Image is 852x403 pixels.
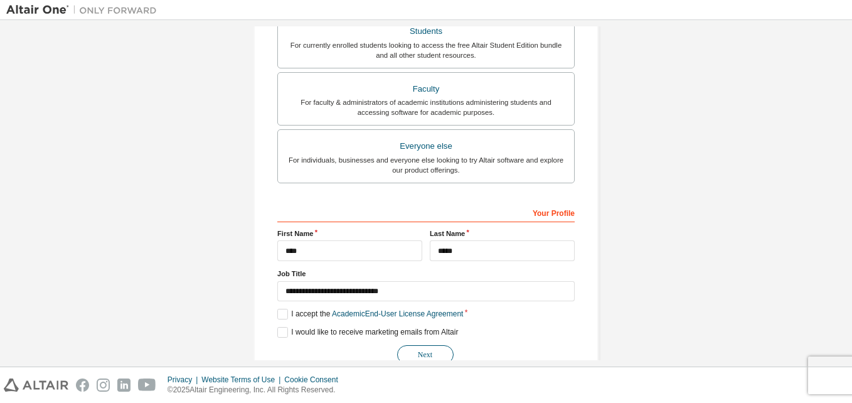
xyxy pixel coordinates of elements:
[430,228,575,239] label: Last Name
[285,137,567,155] div: Everyone else
[168,375,201,385] div: Privacy
[284,375,345,385] div: Cookie Consent
[6,4,163,16] img: Altair One
[285,155,567,175] div: For individuals, businesses and everyone else looking to try Altair software and explore our prod...
[4,379,68,392] img: altair_logo.svg
[285,40,567,60] div: For currently enrolled students looking to access the free Altair Student Edition bundle and all ...
[397,345,454,364] button: Next
[97,379,110,392] img: instagram.svg
[138,379,156,392] img: youtube.svg
[277,269,575,279] label: Job Title
[277,327,458,338] label: I would like to receive marketing emails from Altair
[285,23,567,40] div: Students
[201,375,284,385] div: Website Terms of Use
[277,202,575,222] div: Your Profile
[332,309,463,318] a: Academic End-User License Agreement
[285,97,567,117] div: For faculty & administrators of academic institutions administering students and accessing softwa...
[277,228,422,239] label: First Name
[76,379,89,392] img: facebook.svg
[117,379,130,392] img: linkedin.svg
[168,385,346,395] p: © 2025 Altair Engineering, Inc. All Rights Reserved.
[285,80,567,98] div: Faculty
[277,309,463,320] label: I accept the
